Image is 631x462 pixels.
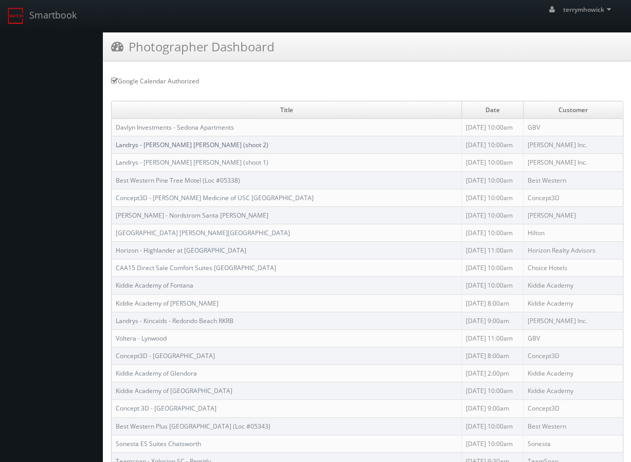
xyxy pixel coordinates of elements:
[116,369,197,378] a: Kiddie Academy of Glendora
[462,242,524,259] td: [DATE] 11:00am
[563,5,614,14] span: terrymhowick
[523,347,623,364] td: Concept3D
[116,351,215,360] a: Concept3D - [GEOGRAPHIC_DATA]
[116,176,240,185] a: Best Western Pine Tree Motel (Loc #05338)
[116,386,232,395] a: Kiddie Academy of [GEOGRAPHIC_DATA]
[523,294,623,312] td: Kiddie Academy
[523,365,623,382] td: Kiddie Academy
[523,435,623,452] td: Sonesta
[523,277,623,294] td: Kiddie Academy
[462,312,524,329] td: [DATE] 9:00am
[116,246,246,255] a: Horizon - Highlander at [GEOGRAPHIC_DATA]
[523,101,623,119] td: Customer
[523,119,623,136] td: GBV
[116,422,271,431] a: Best Western Plus [GEOGRAPHIC_DATA] (Loc #05343)
[116,140,268,149] a: Landrys - [PERSON_NAME] [PERSON_NAME] (shoot 2)
[523,136,623,154] td: [PERSON_NAME] Inc.
[116,123,234,132] a: Davlyn Investments - Sedona Apartments
[462,101,524,119] td: Date
[111,77,623,85] div: Google Calendar Authorized
[116,316,233,325] a: Landrys - Kincaids - Redondo Beach RKRB
[523,206,623,224] td: [PERSON_NAME]
[116,228,290,237] a: [GEOGRAPHIC_DATA] [PERSON_NAME][GEOGRAPHIC_DATA]
[462,400,524,417] td: [DATE] 9:00am
[523,171,623,189] td: Best Western
[8,8,24,24] img: smartbook-logo.png
[523,224,623,241] td: Hilton
[523,259,623,277] td: Choice Hotels
[116,334,167,343] a: Voltera - Lynwood
[116,281,193,290] a: Kiddie Academy of Fontana
[111,38,275,56] h3: Photographer Dashboard
[523,154,623,171] td: [PERSON_NAME] Inc.
[462,365,524,382] td: [DATE] 2:00pm
[523,400,623,417] td: Concept3D
[523,189,623,206] td: Concept3D
[462,136,524,154] td: [DATE] 10:00am
[116,299,219,308] a: Kiddie Academy of [PERSON_NAME]
[523,312,623,329] td: [PERSON_NAME] Inc.
[462,417,524,435] td: [DATE] 10:00am
[462,119,524,136] td: [DATE] 10:00am
[116,404,217,413] a: Concept 3D - [GEOGRAPHIC_DATA]
[462,329,524,347] td: [DATE] 11:00am
[462,171,524,189] td: [DATE] 10:00am
[462,294,524,312] td: [DATE] 8:00am
[116,439,201,448] a: Sonesta ES Suites Chatsworth
[462,259,524,277] td: [DATE] 10:00am
[116,193,314,202] a: Concept3D - [PERSON_NAME] Medicine of USC [GEOGRAPHIC_DATA]
[112,101,462,119] td: Title
[462,189,524,206] td: [DATE] 10:00am
[523,417,623,435] td: Best Western
[523,329,623,347] td: GBV
[116,158,268,167] a: Landrys - [PERSON_NAME] [PERSON_NAME] (shoot 1)
[116,211,268,220] a: [PERSON_NAME] - Nordstrom Santa [PERSON_NAME]
[462,154,524,171] td: [DATE] 10:00am
[523,382,623,400] td: Kiddie Academy
[462,347,524,364] td: [DATE] 8:00am
[116,263,276,272] a: CAA15 Direct Sale Comfort Suites [GEOGRAPHIC_DATA]
[462,224,524,241] td: [DATE] 10:00am
[462,382,524,400] td: [DATE] 10:00am
[523,242,623,259] td: Horizon Realty Advisors
[462,206,524,224] td: [DATE] 10:00am
[462,277,524,294] td: [DATE] 10:00am
[462,435,524,452] td: [DATE] 10:00am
